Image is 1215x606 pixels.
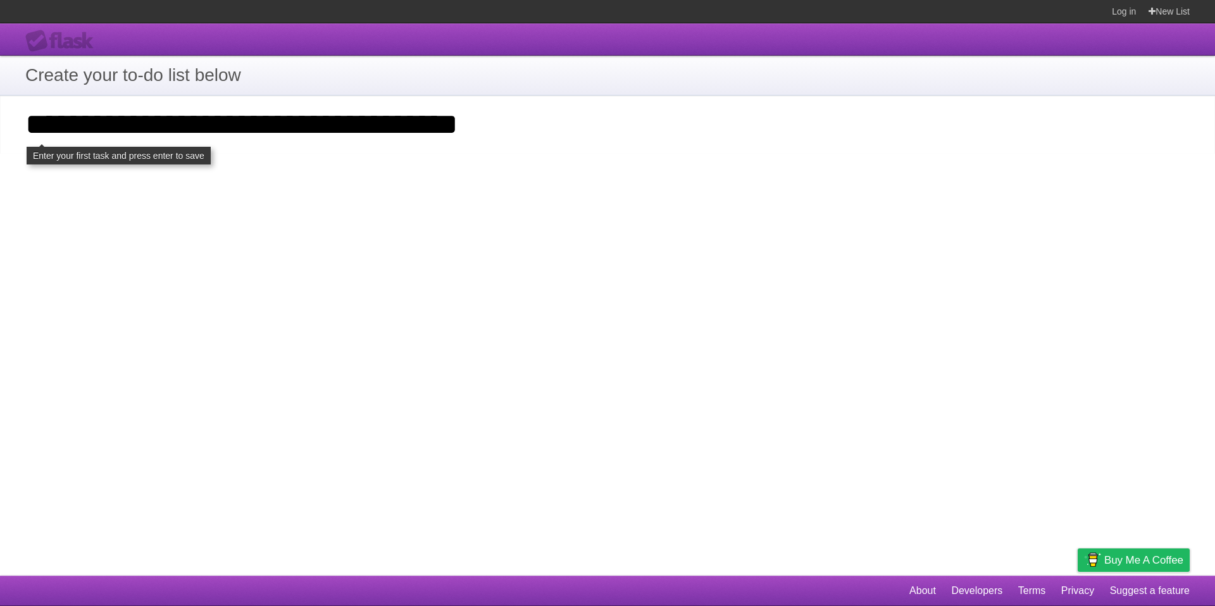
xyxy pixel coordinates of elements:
a: About [909,579,936,603]
span: Buy me a coffee [1104,549,1183,571]
div: Flask [25,30,101,53]
img: Buy me a coffee [1084,549,1101,571]
a: Suggest a feature [1110,579,1190,603]
a: Developers [951,579,1002,603]
a: Buy me a coffee [1078,548,1190,572]
h1: Create your to-do list below [25,62,1190,89]
a: Terms [1018,579,1046,603]
a: Privacy [1061,579,1094,603]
